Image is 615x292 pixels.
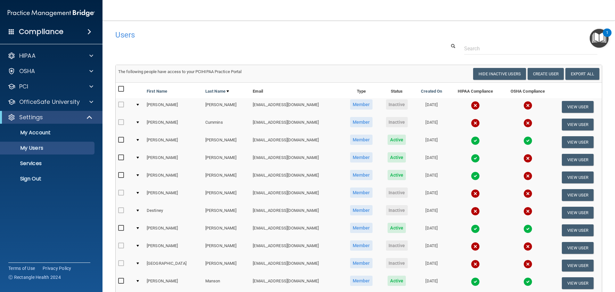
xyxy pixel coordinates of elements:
[144,116,203,133] td: [PERSON_NAME]
[205,88,229,95] a: Last Name
[250,186,343,204] td: [EMAIL_ADDRESS][DOMAIN_NAME]
[350,117,373,127] span: Member
[388,152,406,163] span: Active
[562,207,594,219] button: View User
[350,240,373,251] span: Member
[471,136,480,145] img: tick.e7d51cea.svg
[471,277,480,286] img: tick.e7d51cea.svg
[471,224,480,233] img: tick.e7d51cea.svg
[19,52,36,60] p: HIPAA
[414,239,449,257] td: [DATE]
[8,52,93,60] a: HIPAA
[414,186,449,204] td: [DATE]
[250,169,343,186] td: [EMAIL_ADDRESS][DOMAIN_NAME]
[473,68,526,80] button: Hide Inactive Users
[386,117,408,127] span: Inactive
[250,133,343,151] td: [EMAIL_ADDRESS][DOMAIN_NAME]
[203,257,250,274] td: [PERSON_NAME]
[203,133,250,151] td: [PERSON_NAME]
[414,257,449,274] td: [DATE]
[115,31,395,39] h4: Users
[523,119,532,128] img: cross.ca9f0e7f.svg
[144,133,203,151] td: [PERSON_NAME]
[203,274,250,292] td: Manson
[19,67,35,75] p: OSHA
[43,265,71,271] a: Privacy Policy
[203,186,250,204] td: [PERSON_NAME]
[414,98,449,116] td: [DATE]
[250,98,343,116] td: [EMAIL_ADDRESS][DOMAIN_NAME]
[19,83,28,90] p: PCI
[144,186,203,204] td: [PERSON_NAME]
[562,260,594,271] button: View User
[8,7,95,20] img: PMB logo
[386,258,408,268] span: Inactive
[19,98,80,106] p: OfficeSafe University
[414,169,449,186] td: [DATE]
[8,274,61,280] span: Ⓒ Rectangle Health 2024
[350,99,373,110] span: Member
[471,242,480,251] img: cross.ca9f0e7f.svg
[388,276,406,286] span: Active
[250,204,343,221] td: [EMAIL_ADDRESS][DOMAIN_NAME]
[421,88,442,95] a: Created On
[203,169,250,186] td: [PERSON_NAME]
[118,69,242,74] span: The following people have access to your PCIHIPAA Practice Portal
[203,98,250,116] td: [PERSON_NAME]
[562,101,594,113] button: View User
[19,27,63,36] h4: Compliance
[8,67,93,75] a: OSHA
[19,113,43,121] p: Settings
[250,274,343,292] td: [EMAIL_ADDRESS][DOMAIN_NAME]
[203,221,250,239] td: [PERSON_NAME]
[414,221,449,239] td: [DATE]
[565,68,599,80] a: Export All
[144,239,203,257] td: [PERSON_NAME]
[606,33,608,41] div: 1
[562,224,594,236] button: View User
[386,188,408,198] span: Inactive
[379,83,414,98] th: Status
[502,83,554,98] th: OSHA Compliance
[523,189,532,198] img: cross.ca9f0e7f.svg
[4,160,92,167] p: Services
[4,176,92,182] p: Sign Out
[203,151,250,169] td: [PERSON_NAME]
[144,151,203,169] td: [PERSON_NAME]
[203,116,250,133] td: Cummins
[414,133,449,151] td: [DATE]
[350,223,373,233] span: Member
[144,204,203,221] td: Destiney
[144,257,203,274] td: [GEOGRAPHIC_DATA]
[386,240,408,251] span: Inactive
[523,154,532,163] img: cross.ca9f0e7f.svg
[203,239,250,257] td: [PERSON_NAME]
[562,136,594,148] button: View User
[471,101,480,110] img: cross.ca9f0e7f.svg
[590,29,609,48] button: Open Resource Center, 1 new notification
[388,223,406,233] span: Active
[562,277,594,289] button: View User
[250,151,343,169] td: [EMAIL_ADDRESS][DOMAIN_NAME]
[350,152,373,163] span: Member
[523,260,532,269] img: cross.ca9f0e7f.svg
[523,224,532,233] img: tick.e7d51cea.svg
[350,258,373,268] span: Member
[144,169,203,186] td: [PERSON_NAME]
[471,260,480,269] img: cross.ca9f0e7f.svg
[471,119,480,128] img: cross.ca9f0e7f.svg
[528,68,564,80] button: Create User
[4,145,92,151] p: My Users
[350,276,373,286] span: Member
[523,136,532,145] img: tick.e7d51cea.svg
[144,221,203,239] td: [PERSON_NAME]
[523,242,532,251] img: cross.ca9f0e7f.svg
[386,99,408,110] span: Inactive
[350,135,373,145] span: Member
[523,171,532,180] img: cross.ca9f0e7f.svg
[471,154,480,163] img: tick.e7d51cea.svg
[471,207,480,216] img: cross.ca9f0e7f.svg
[8,265,35,271] a: Terms of Use
[414,116,449,133] td: [DATE]
[449,83,502,98] th: HIPAA Compliance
